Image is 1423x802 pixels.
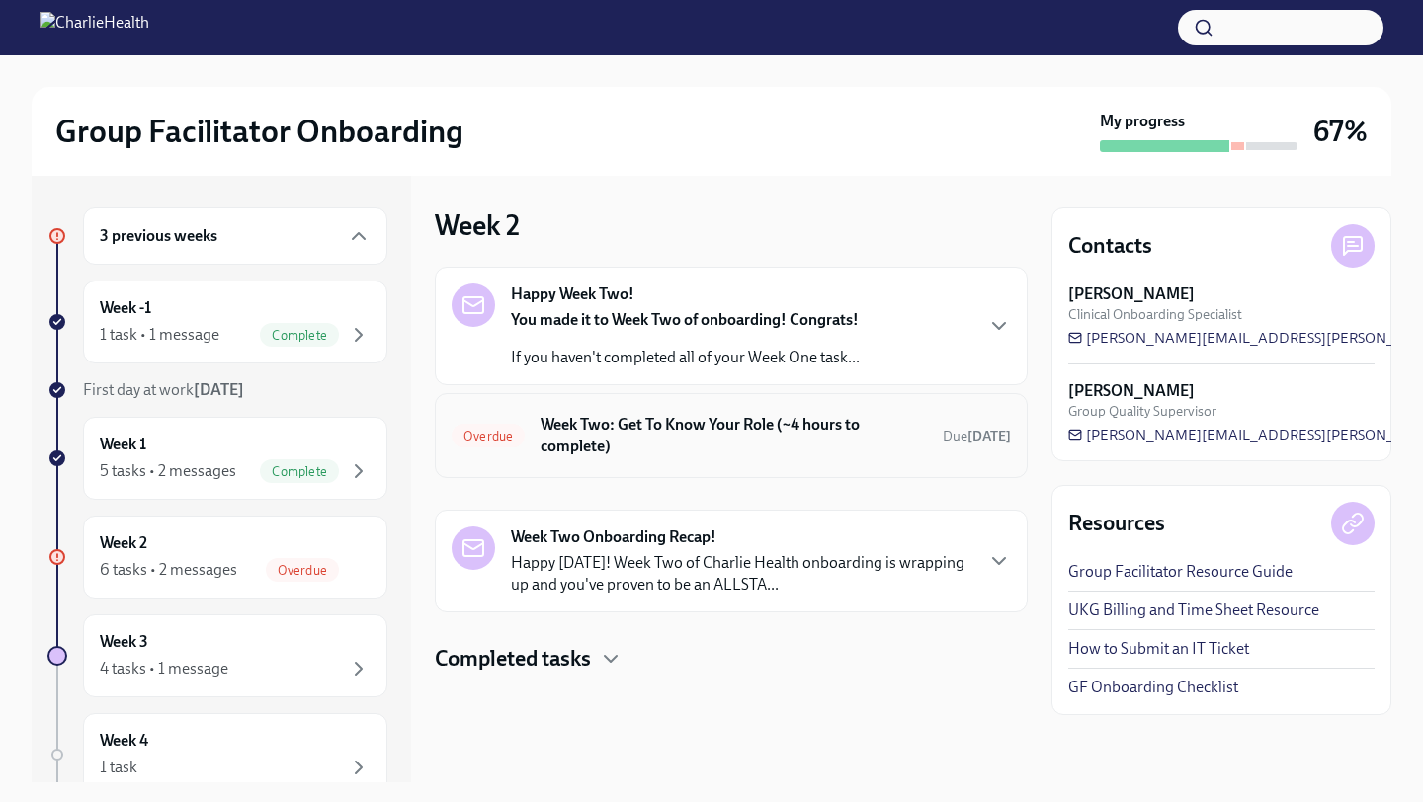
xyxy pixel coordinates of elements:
div: 3 previous weeks [83,207,387,265]
a: Week 15 tasks • 2 messagesComplete [47,417,387,500]
a: First day at work[DATE] [47,379,387,401]
span: Overdue [266,563,339,578]
span: Clinical Onboarding Specialist [1068,305,1242,324]
p: Happy [DATE]! Week Two of Charlie Health onboarding is wrapping up and you've proven to be an ALL... [511,552,971,596]
h6: Week 4 [100,730,148,752]
span: Complete [260,328,339,343]
a: How to Submit an IT Ticket [1068,638,1249,660]
a: Week 41 task [47,713,387,796]
h6: 3 previous weeks [100,225,217,247]
a: OverdueWeek Two: Get To Know Your Role (~4 hours to complete)Due[DATE] [452,410,1011,461]
h6: Week Two: Get To Know Your Role (~4 hours to complete) [541,414,927,457]
h6: Week 2 [100,532,147,554]
h2: Group Facilitator Onboarding [55,112,463,151]
span: Complete [260,464,339,479]
strong: [DATE] [194,380,244,399]
h6: Week 3 [100,631,148,653]
strong: [PERSON_NAME] [1068,283,1195,305]
h4: Resources [1068,509,1165,538]
img: CharlieHealth [40,12,149,43]
span: Group Quality Supervisor [1068,402,1216,421]
div: 1 task • 1 message [100,324,219,346]
span: Overdue [452,429,525,443]
a: Week 34 tasks • 1 message [47,614,387,697]
a: UKG Billing and Time Sheet Resource [1068,600,1319,621]
span: First day at work [83,380,244,399]
h3: Week 2 [435,207,520,243]
h6: Week -1 [100,297,151,319]
div: 5 tasks • 2 messages [100,460,236,482]
div: 1 task [100,757,137,778]
span: Due [943,428,1011,444]
span: September 29th, 2025 09:00 [943,427,1011,445]
strong: You made it to Week Two of onboarding! Congrats! [511,310,859,329]
a: Week -11 task • 1 messageComplete [47,281,387,363]
h4: Completed tasks [435,644,591,674]
div: Completed tasks [435,644,1028,674]
strong: Week Two Onboarding Recap! [511,526,716,548]
div: 4 tasks • 1 message [100,658,228,680]
a: Week 26 tasks • 2 messagesOverdue [47,516,387,599]
strong: [PERSON_NAME] [1068,380,1195,402]
strong: My progress [1100,111,1185,132]
h4: Contacts [1068,231,1152,261]
h6: Week 1 [100,434,146,455]
div: 6 tasks • 2 messages [100,559,237,581]
a: Group Facilitator Resource Guide [1068,561,1293,583]
strong: [DATE] [967,428,1011,444]
strong: Happy Week Two! [511,283,634,305]
a: GF Onboarding Checklist [1068,677,1238,698]
p: If you haven't completed all of your Week One task... [511,347,860,368]
h3: 67% [1313,114,1368,149]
